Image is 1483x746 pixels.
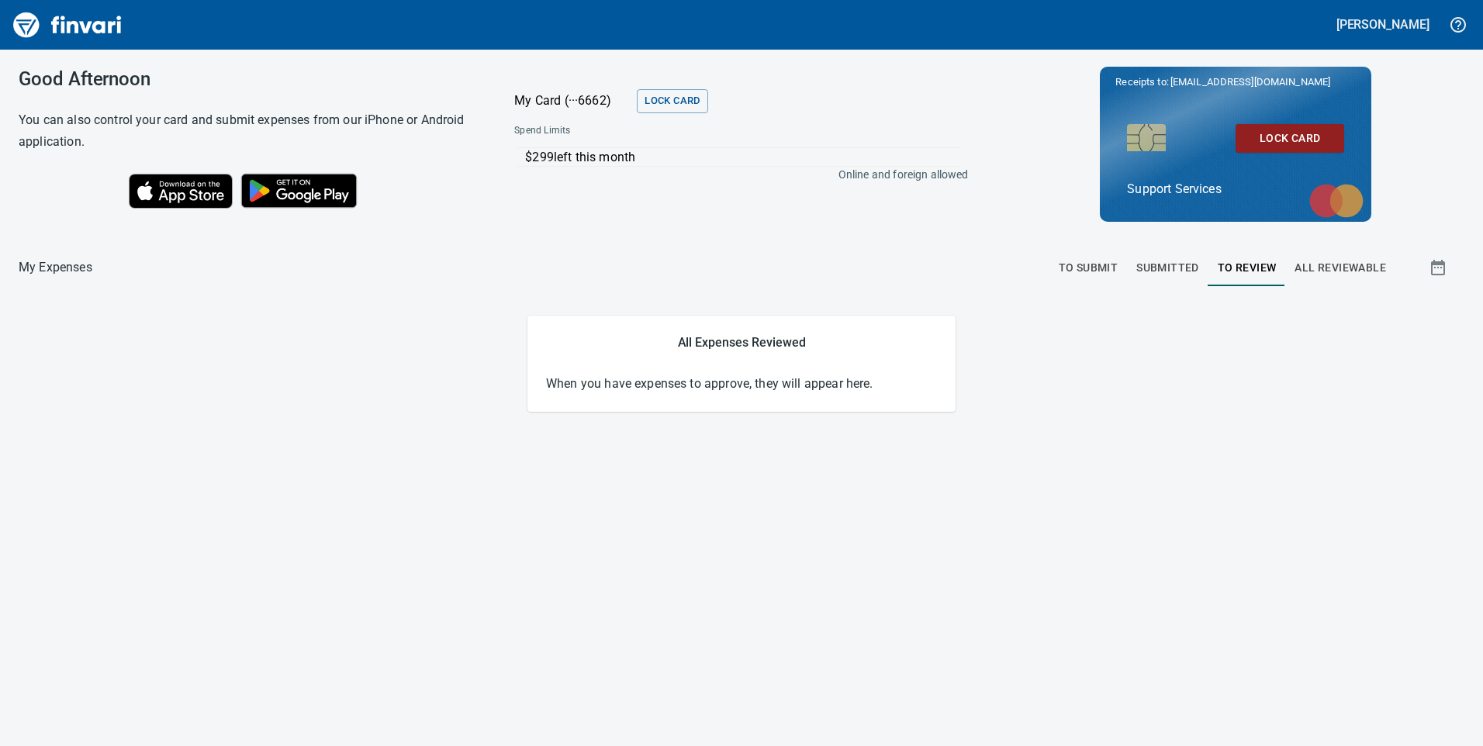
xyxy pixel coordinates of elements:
[1415,249,1464,286] button: Show transactions within a particular date range
[1248,129,1332,148] span: Lock Card
[514,123,768,139] span: Spend Limits
[1136,258,1199,278] span: Submitted
[514,92,631,110] p: My Card (···6662)
[129,174,233,209] img: Download on the App Store
[1236,124,1344,153] button: Lock Card
[637,89,707,113] button: Lock Card
[546,334,937,351] h5: All Expenses Reviewed
[19,258,92,277] p: My Expenses
[19,109,475,153] h6: You can also control your card and submit expenses from our iPhone or Android application.
[502,167,968,182] p: Online and foreign allowed
[1295,258,1386,278] span: All Reviewable
[1218,258,1277,278] span: To Review
[1333,12,1433,36] button: [PERSON_NAME]
[19,68,475,90] h3: Good Afternoon
[1169,74,1332,89] span: [EMAIL_ADDRESS][DOMAIN_NAME]
[1127,180,1344,199] p: Support Services
[546,375,937,393] p: When you have expenses to approve, they will appear here.
[1336,16,1429,33] h5: [PERSON_NAME]
[1115,74,1356,90] p: Receipts to:
[1302,176,1371,226] img: mastercard.svg
[9,6,126,43] img: Finvari
[233,165,366,216] img: Get it on Google Play
[1059,258,1118,278] span: To Submit
[19,258,92,277] nav: breadcrumb
[525,148,960,167] p: $299 left this month
[645,92,700,110] span: Lock Card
